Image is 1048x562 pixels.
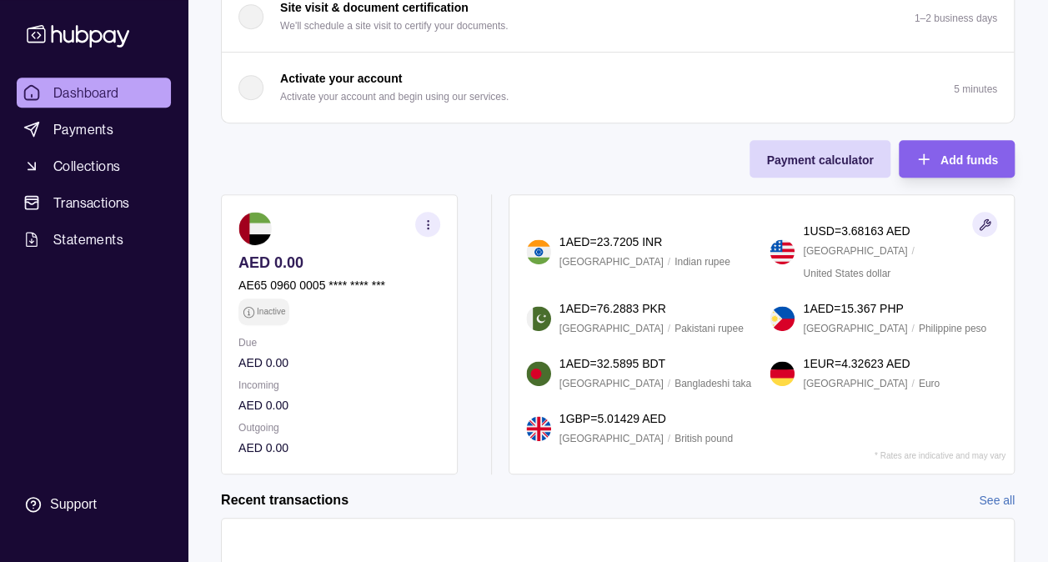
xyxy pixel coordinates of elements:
[17,114,171,144] a: Payments
[559,253,664,271] p: [GEOGRAPHIC_DATA]
[954,83,997,95] p: 5 minutes
[238,334,440,352] p: Due
[17,188,171,218] a: Transactions
[668,319,670,338] p: /
[280,69,402,88] p: Activate your account
[526,416,551,441] img: gb
[674,319,744,338] p: Pakistani rupee
[238,212,272,245] img: ae
[766,153,873,167] span: Payment calculator
[17,224,171,254] a: Statements
[803,374,907,393] p: [GEOGRAPHIC_DATA]
[526,361,551,386] img: bd
[222,53,1014,123] button: Activate your account Activate your account and begin using our services.5 minutes
[53,83,119,103] span: Dashboard
[526,306,551,331] img: pk
[803,354,910,373] p: 1 EUR = 4.32623 AED
[770,239,795,264] img: us
[668,253,670,271] p: /
[559,233,662,251] p: 1 AED = 23.7205 INR
[674,253,730,271] p: Indian rupee
[911,319,914,338] p: /
[559,299,666,318] p: 1 AED = 76.2883 PKR
[915,13,997,24] p: 1–2 business days
[238,439,440,457] p: AED 0.00
[770,361,795,386] img: de
[238,419,440,437] p: Outgoing
[257,303,285,321] p: Inactive
[803,242,907,260] p: [GEOGRAPHIC_DATA]
[559,319,664,338] p: [GEOGRAPHIC_DATA]
[53,229,123,249] span: Statements
[940,153,998,167] span: Add funds
[280,88,509,106] p: Activate your account and begin using our services.
[17,151,171,181] a: Collections
[803,222,910,240] p: 1 USD = 3.68163 AED
[919,374,940,393] p: Euro
[559,409,666,428] p: 1 GBP = 5.01429 AED
[17,78,171,108] a: Dashboard
[979,491,1015,509] a: See all
[911,374,914,393] p: /
[280,17,509,35] p: We'll schedule a site visit to certify your documents.
[674,429,733,448] p: British pound
[803,264,890,283] p: United States dollar
[526,239,551,264] img: in
[238,253,440,272] p: AED 0.00
[803,319,907,338] p: [GEOGRAPHIC_DATA]
[17,487,171,522] a: Support
[238,354,440,372] p: AED 0.00
[668,374,670,393] p: /
[559,354,665,373] p: 1 AED = 32.5895 BDT
[238,396,440,414] p: AED 0.00
[221,491,348,509] h2: Recent transactions
[899,140,1015,178] button: Add funds
[53,193,130,213] span: Transactions
[770,306,795,331] img: ph
[53,119,113,139] span: Payments
[803,299,903,318] p: 1 AED = 15.367 PHP
[919,319,986,338] p: Philippine peso
[53,156,120,176] span: Collections
[559,374,664,393] p: [GEOGRAPHIC_DATA]
[668,429,670,448] p: /
[750,140,890,178] button: Payment calculator
[559,429,664,448] p: [GEOGRAPHIC_DATA]
[674,374,751,393] p: Bangladeshi taka
[875,451,1005,460] p: * Rates are indicative and may vary
[238,376,440,394] p: Incoming
[50,495,97,514] div: Support
[911,242,914,260] p: /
